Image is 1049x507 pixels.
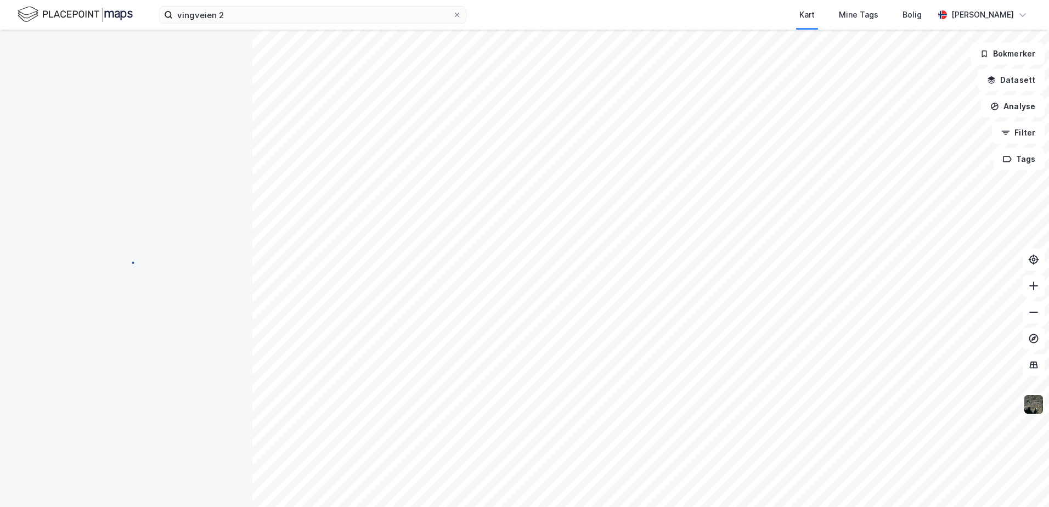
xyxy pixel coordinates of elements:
button: Bokmerker [971,43,1045,65]
iframe: Chat Widget [994,454,1049,507]
button: Datasett [978,69,1045,91]
img: logo.f888ab2527a4732fd821a326f86c7f29.svg [18,5,133,24]
div: Kontrollprogram for chat [994,454,1049,507]
div: Mine Tags [839,8,878,21]
div: Kart [799,8,815,21]
img: spinner.a6d8c91a73a9ac5275cf975e30b51cfb.svg [117,253,135,271]
input: Søk på adresse, matrikkel, gårdeiere, leietakere eller personer [173,7,453,23]
img: 9k= [1023,394,1044,415]
button: Filter [992,122,1045,144]
div: [PERSON_NAME] [951,8,1014,21]
button: Tags [994,148,1045,170]
button: Analyse [981,95,1045,117]
div: Bolig [903,8,922,21]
